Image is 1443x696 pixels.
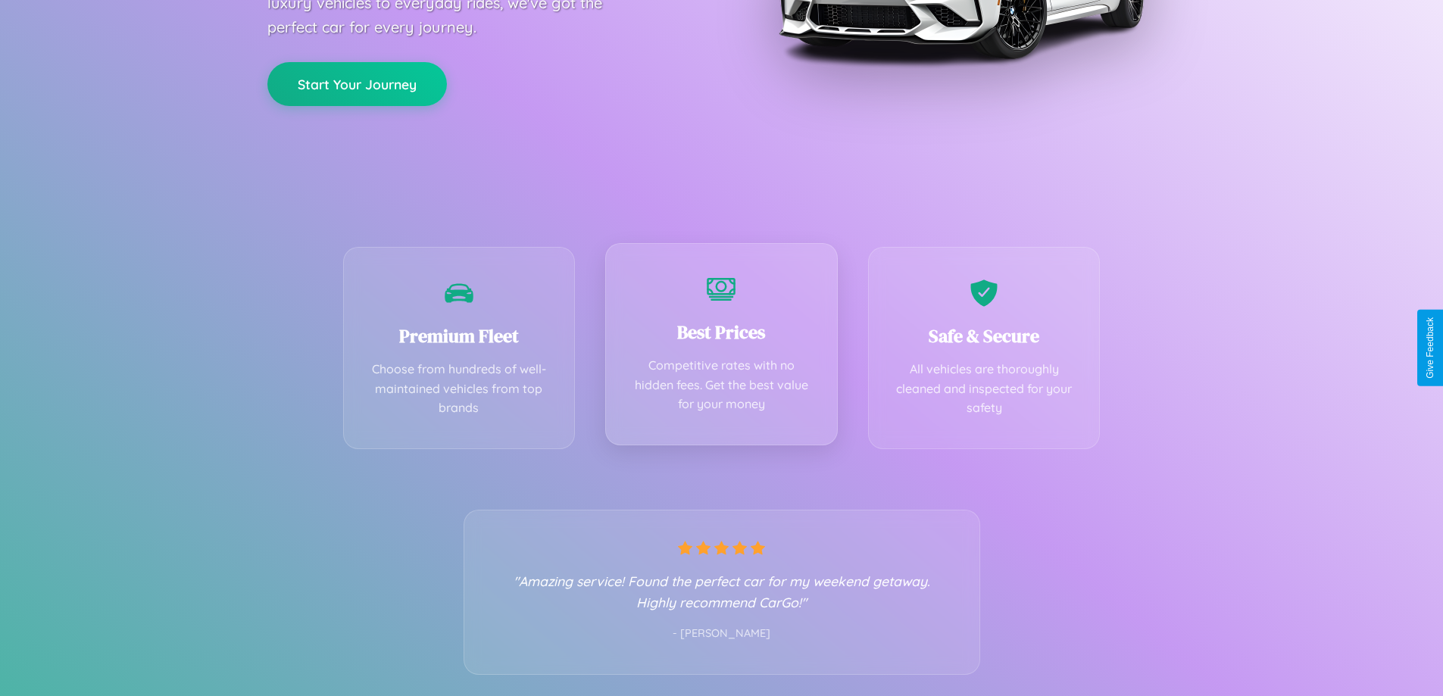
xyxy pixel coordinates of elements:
p: Competitive rates with no hidden fees. Get the best value for your money [629,356,814,414]
h3: Premium Fleet [367,323,552,348]
div: Give Feedback [1425,317,1435,379]
p: All vehicles are thoroughly cleaned and inspected for your safety [892,360,1077,418]
p: Choose from hundreds of well-maintained vehicles from top brands [367,360,552,418]
button: Start Your Journey [267,62,447,106]
h3: Best Prices [629,320,814,345]
h3: Safe & Secure [892,323,1077,348]
p: "Amazing service! Found the perfect car for my weekend getaway. Highly recommend CarGo!" [495,570,949,613]
p: - [PERSON_NAME] [495,624,949,644]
